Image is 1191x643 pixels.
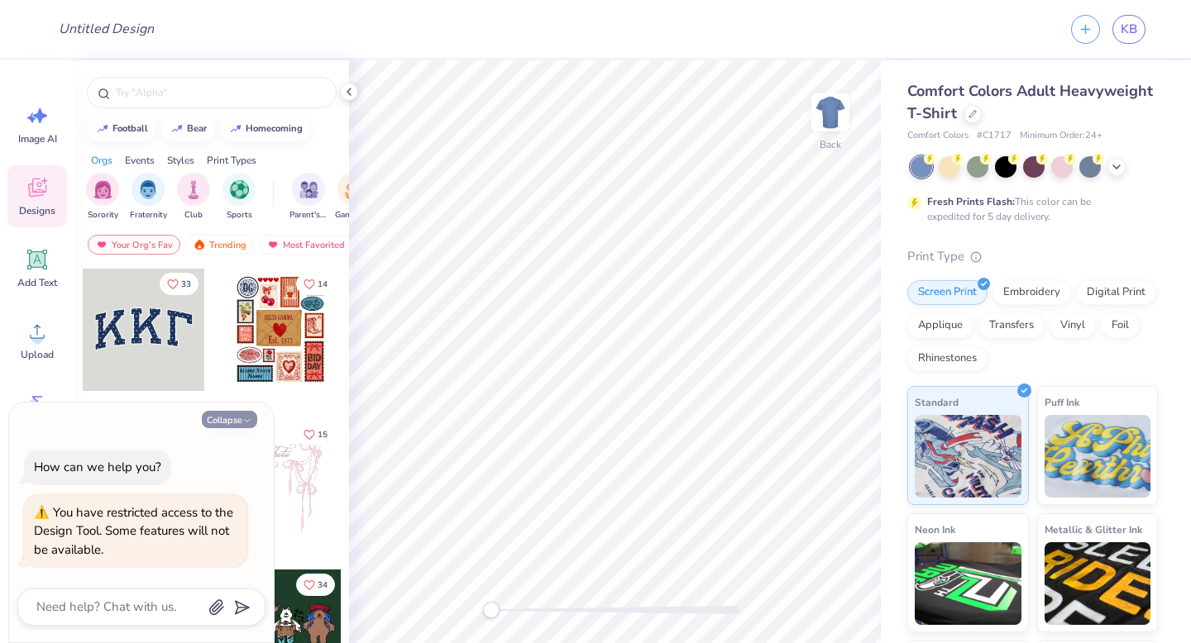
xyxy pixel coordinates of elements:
div: filter for Club [177,173,210,221]
span: Club [184,209,203,221]
button: filter button [222,173,256,221]
button: Collapse [202,411,257,428]
span: Puff Ink [1045,393,1079,411]
span: Sorority [88,209,118,221]
div: football [112,124,148,133]
div: filter for Sports [222,173,256,221]
a: KB [1112,15,1146,44]
div: homecoming [246,124,303,133]
img: trending.gif [193,239,206,250]
img: Club Image [184,180,203,199]
span: # C1717 [977,129,1012,143]
span: Standard [915,393,959,411]
span: Designs [19,204,55,217]
div: filter for Fraternity [130,173,167,221]
img: most_fav.gif [266,239,280,250]
button: filter button [335,173,373,221]
button: filter button [130,173,167,221]
div: This color can be expedited for 5 day delivery. [927,194,1131,224]
div: Trending [185,235,254,255]
span: Metallic & Glitter Ink [1045,521,1142,538]
div: Vinyl [1050,313,1096,338]
button: Like [296,273,335,295]
span: 15 [318,431,328,439]
span: Sports [227,209,252,221]
span: Upload [21,348,54,361]
span: Comfort Colors [907,129,969,143]
img: Back [814,96,847,129]
span: Neon Ink [915,521,955,538]
span: Comfort Colors Adult Heavyweight T-Shirt [907,81,1153,123]
div: filter for Game Day [335,173,373,221]
span: KB [1121,20,1137,39]
button: filter button [177,173,210,221]
input: Untitled Design [45,12,167,45]
div: Digital Print [1076,280,1156,305]
button: Like [296,574,335,596]
img: Game Day Image [345,180,364,199]
span: Fraternity [130,209,167,221]
div: Applique [907,313,973,338]
div: Screen Print [907,280,988,305]
button: filter button [289,173,328,221]
img: Fraternity Image [139,180,157,199]
img: Sorority Image [93,180,112,199]
span: 33 [181,280,191,288]
button: football [87,117,155,141]
div: You have restricted access to the Design Tool. Some features will not be available. [34,504,233,558]
div: bear [187,124,207,133]
div: Rhinestones [907,346,988,371]
span: 34 [318,581,328,589]
img: trend_line.gif [229,124,242,134]
button: bear [161,117,214,141]
button: Like [296,423,335,445]
div: filter for Sorority [86,173,119,221]
span: Game Day [335,209,373,221]
button: homecoming [220,117,310,141]
button: filter button [86,173,119,221]
img: trend_line.gif [170,124,184,134]
img: Standard [915,415,1021,498]
img: Metallic & Glitter Ink [1045,542,1151,625]
img: Puff Ink [1045,415,1151,498]
div: Events [125,153,155,168]
div: Print Type [907,247,1158,266]
img: Neon Ink [915,542,1021,625]
div: Embroidery [992,280,1071,305]
strong: Fresh Prints Flash: [927,195,1015,208]
span: Add Text [17,276,57,289]
div: Styles [167,153,194,168]
span: Parent's Weekend [289,209,328,221]
div: How can we help you? [34,459,161,475]
div: Print Types [207,153,256,168]
button: Like [160,273,198,295]
span: Image AI [18,132,57,145]
div: filter for Parent's Weekend [289,173,328,221]
span: 14 [318,280,328,288]
img: trend_line.gif [96,124,109,134]
div: Foil [1101,313,1140,338]
img: Sports Image [230,180,249,199]
span: Minimum Order: 24 + [1020,129,1103,143]
input: Try "Alpha" [114,84,326,101]
div: Transfers [978,313,1045,338]
div: Accessibility label [483,602,500,618]
img: Parent's Weekend Image [299,180,318,199]
div: Orgs [91,153,112,168]
img: most_fav.gif [95,239,108,250]
div: Most Favorited [259,235,352,255]
div: Back [820,137,841,152]
div: Your Org's Fav [88,235,180,255]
